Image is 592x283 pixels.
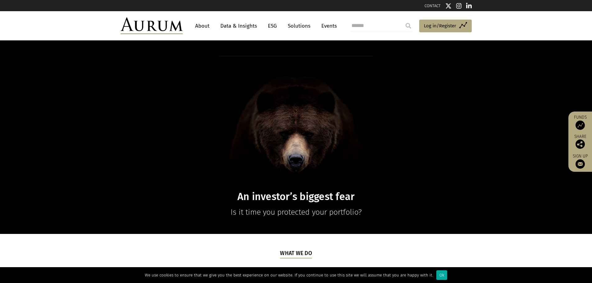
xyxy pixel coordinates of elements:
a: ESG [265,20,280,32]
img: Access Funds [576,121,585,130]
input: Submit [402,20,415,32]
span: Log in/Register [424,22,456,30]
h1: An investor’s biggest fear [176,191,416,203]
p: Is it time you protected your portfolio? [176,206,416,218]
a: Data & Insights [217,20,260,32]
img: Instagram icon [456,3,462,9]
a: Funds [571,115,589,130]
h5: What we do [280,249,312,258]
img: Share this post [576,139,585,149]
img: Aurum [121,17,183,34]
a: CONTACT [424,3,441,8]
a: Solutions [285,20,314,32]
div: Ok [436,270,447,280]
img: Linkedin icon [466,3,472,9]
a: Log in/Register [419,20,472,33]
div: Share [571,135,589,149]
img: Twitter icon [445,3,452,9]
a: Sign up [571,153,589,169]
a: About [192,20,213,32]
img: Sign up to our newsletter [576,159,585,169]
a: Events [318,20,337,32]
